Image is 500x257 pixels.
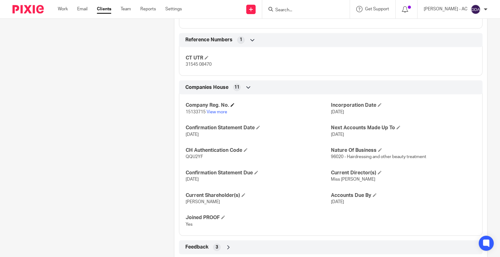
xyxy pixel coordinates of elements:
span: Miss [PERSON_NAME] [331,177,375,182]
h4: Confirmation Statement Due [186,170,331,176]
span: Get Support [365,7,389,11]
h4: Current Director(s) [331,170,476,176]
span: 96020 - Hairdressing and other beauty treatment [331,155,426,159]
span: Feedback [185,244,208,250]
img: Pixie [12,5,44,13]
input: Search [275,8,331,13]
span: [DATE] [186,132,199,137]
span: [DATE] [186,177,199,182]
span: 31545 08470 [186,62,212,67]
h4: CH Authentication Code [186,147,331,154]
h4: Company Reg. No. [186,102,331,109]
a: Settings [165,6,182,12]
h4: Confirmation Statement Date [186,125,331,131]
span: Companies House [185,84,228,91]
a: View more [207,110,227,114]
h4: Next Accounts Made Up To [331,125,476,131]
h4: Current Shareholder(s) [186,192,331,199]
span: QQU2YF [186,155,203,159]
h4: Joined PROOF [186,214,331,221]
h4: Accounts Due By [331,192,476,199]
a: Clients [97,6,111,12]
span: Reference Numbers [185,37,232,43]
a: Team [121,6,131,12]
span: Yes [186,222,192,227]
span: 1 [240,37,242,43]
span: [DATE] [331,200,344,204]
a: Work [58,6,68,12]
h4: Nature Of Business [331,147,476,154]
h4: Incorporation Date [331,102,476,109]
p: [PERSON_NAME] - AC [424,6,467,12]
span: [PERSON_NAME] [186,200,220,204]
a: Reports [140,6,156,12]
span: [DATE] [331,132,344,137]
span: 15133715 [186,110,206,114]
span: 3 [216,244,218,250]
img: svg%3E [471,4,481,14]
span: 11 [234,84,239,90]
h4: CT UTR [186,55,331,61]
span: [DATE] [331,110,344,114]
a: Email [77,6,87,12]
